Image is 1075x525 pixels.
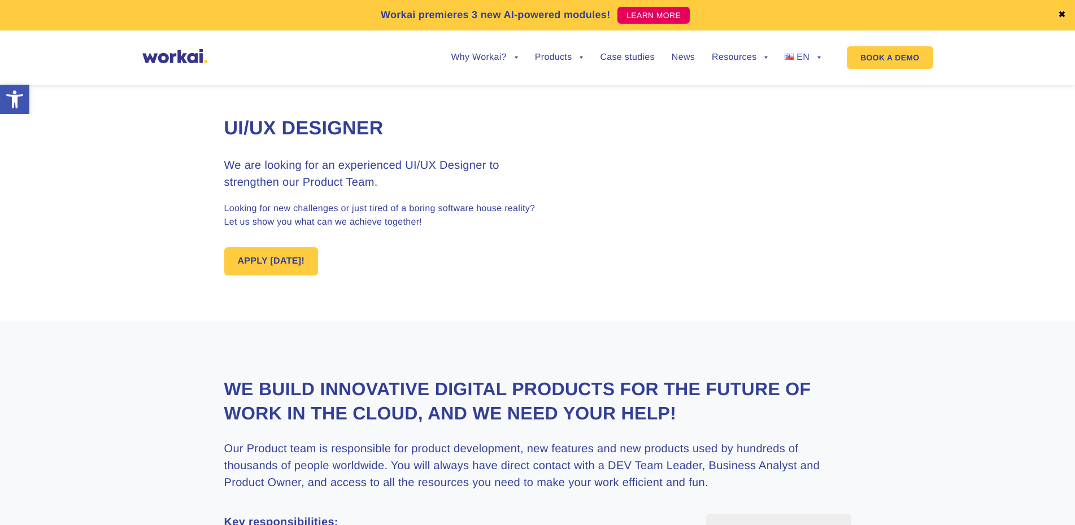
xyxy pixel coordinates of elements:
a: BOOK A DEMO [847,46,933,69]
a: Resources [712,53,768,62]
span: EN [797,53,809,62]
p: Workai premieres 3 new AI-powered modules! [381,7,611,23]
a: ✖ [1058,11,1066,20]
p: Looking for new challenges or just tired of a boring software house reality? Let us show you what... [224,202,538,229]
a: APPLY [DATE]! [224,247,319,275]
h3: We are looking for an experienced UI/UX Designer to strengthen our Product Team. [224,157,538,191]
h2: We build innovative digital products for the future of work in the Cloud, and we need your help! [224,377,851,426]
a: Case studies [600,53,654,62]
a: Why Workai? [451,53,517,62]
a: News [672,53,695,62]
h1: UI/UX Designer [224,116,538,142]
a: LEARN MORE [617,7,690,24]
a: Products [535,53,584,62]
h3: Our Product team is responsible for product development, new features and new products used by hu... [224,440,851,491]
